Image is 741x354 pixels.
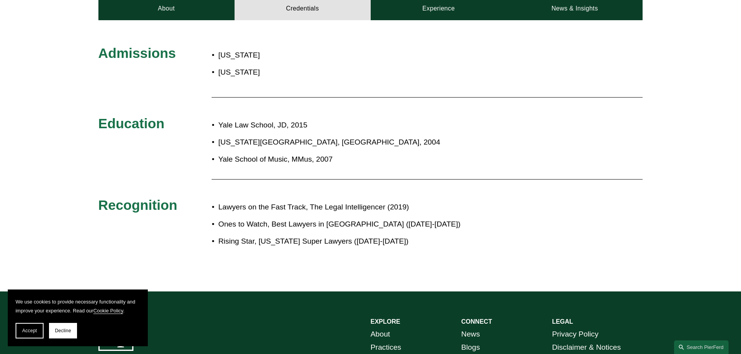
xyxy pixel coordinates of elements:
strong: EXPLORE [371,318,400,325]
span: Accept [22,328,37,333]
section: Cookie banner [8,289,148,346]
p: [US_STATE] [218,49,416,62]
strong: LEGAL [552,318,573,325]
p: [US_STATE] [218,66,416,79]
span: Decline [55,328,71,333]
span: Admissions [98,45,176,61]
a: About [371,328,390,341]
button: Decline [49,323,77,338]
a: Cookie Policy [93,308,123,314]
a: Privacy Policy [552,328,598,341]
p: [US_STATE][GEOGRAPHIC_DATA], [GEOGRAPHIC_DATA], 2004 [218,136,575,149]
p: Lawyers on the Fast Track, The Legal Intelligencer (2019) [218,201,575,214]
a: Search this site [674,340,729,354]
p: Ones to Watch, Best Lawyers in [GEOGRAPHIC_DATA] ([DATE]-[DATE]) [218,218,575,231]
a: News [461,328,480,341]
p: Yale School of Music, MMus, 2007 [218,153,575,166]
span: Education [98,116,165,131]
strong: CONNECT [461,318,492,325]
p: Yale Law School, JD, 2015 [218,119,575,132]
button: Accept [16,323,44,338]
span: Recognition [98,197,177,213]
p: Rising Star, [US_STATE] Super Lawyers ([DATE]-[DATE]) [218,235,575,248]
p: We use cookies to provide necessary functionality and improve your experience. Read our . [16,297,140,315]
